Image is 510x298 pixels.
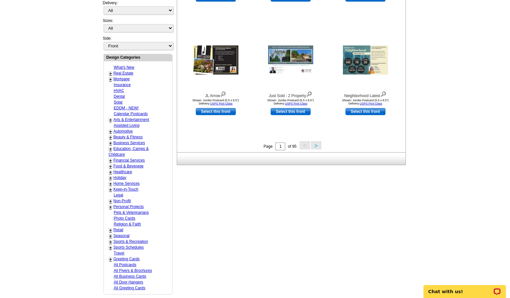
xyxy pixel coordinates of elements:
div: Sizes: [103,18,173,35]
div: Side: [103,35,173,51]
a: + [109,135,112,140]
div: Neighborhood Latest [330,90,401,99]
a: + [109,233,112,239]
a: Keep-in-Touch [114,187,138,192]
a: + [109,181,112,186]
span: of 95 [288,144,296,149]
a: use this design [271,108,311,115]
a: + [109,228,112,233]
a: + [109,77,112,82]
a: + [109,129,112,134]
a: Financial Services [114,158,145,163]
a: Beauty & Fitness [114,135,143,139]
a: All Postcards [114,263,136,267]
a: Mortgage [114,77,130,81]
a: + [109,158,112,163]
a: + [109,117,112,123]
a: + [109,164,112,169]
a: Automotive [114,129,133,134]
a: Holiday [114,175,126,180]
a: Religion & Faith [114,222,141,226]
a: All Business Cards [114,274,146,279]
button: > [311,141,321,149]
button: < [300,141,310,149]
a: use this design [196,108,236,115]
span: Page [264,144,273,149]
a: Personal Projects [114,204,144,209]
a: EDDM - NEW! [114,106,139,110]
a: + [109,204,112,210]
a: + [109,257,112,262]
img: view design details [220,90,226,97]
a: + [109,245,112,250]
a: + [109,175,112,181]
a: + [109,199,112,204]
a: Healthcare [114,170,132,174]
a: + [109,141,112,146]
img: Neighborhood Latest [343,45,388,74]
a: + [109,71,112,76]
div: Shown: Jumbo Postcard (5.5 x 8.5") Delivery: [255,99,326,105]
a: Non-Profit [114,199,131,203]
div: Just Sold - 2 Property [255,90,326,99]
a: + [109,187,112,192]
a: Real Estate [114,71,134,75]
div: JL Arrow [180,90,251,99]
a: HVAC [114,88,124,93]
a: Greeting Cards [114,257,140,261]
div: Shown: Jumbo Postcard (5.5 x 8.5") Delivery: [180,99,251,105]
a: USPS First Class [360,102,382,105]
a: Travel [114,251,125,255]
a: Sports & Recreation [114,239,148,244]
img: view design details [306,90,312,97]
a: USPS First Class [285,102,307,105]
a: + [109,146,112,152]
a: Solar [114,100,123,104]
a: Calendar Postcards [114,112,148,116]
img: Just Sold - 2 Property [268,45,313,74]
a: Assisted Living [114,123,140,128]
a: Education, Camps & Childcare [109,146,149,157]
div: Design Categories [104,54,172,60]
a: Retail [114,228,124,232]
a: All Greeting Cards [114,286,145,290]
img: view design details [380,90,386,97]
a: Seasonal [114,233,130,238]
a: Arts & Entertainment [114,117,149,122]
a: What's New [114,65,135,70]
a: All Flyers & Brochures [114,268,152,273]
a: Pets & Veterinarians [114,210,149,215]
a: Legal [114,193,123,197]
a: Sports Schedules [114,245,144,250]
img: JL Arrow [193,45,238,74]
a: Insurance [114,83,131,87]
a: Food & Beverage [114,164,144,168]
a: use this design [345,108,385,115]
a: Dental [114,94,125,99]
a: All Door Hangers [114,280,143,284]
iframe: LiveChat chat widget [419,278,510,298]
a: Photo Cards [114,216,135,221]
div: Shown: Jumbo Postcard (5.5 x 8.5") Delivery: [330,99,401,105]
a: Home Services [114,181,140,186]
a: + [109,170,112,175]
a: Business Services [114,141,145,145]
a: USPS First Class [210,102,233,105]
a: + [109,239,112,244]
